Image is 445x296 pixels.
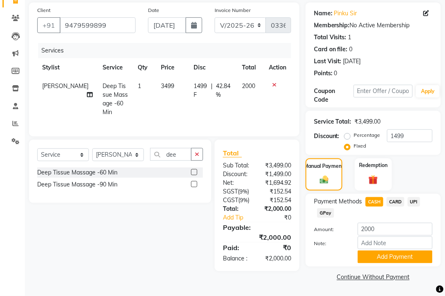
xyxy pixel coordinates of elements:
label: Client [37,7,50,14]
div: No Active Membership [314,21,433,30]
div: Total Visits: [314,33,347,42]
a: Pinku Sir [334,9,357,18]
div: Card on file: [314,45,348,54]
div: Services [38,43,297,58]
div: Deep Tissue Massage -90 Min [37,180,117,189]
span: | [211,82,213,99]
div: Service Total: [314,117,352,126]
a: Continue Without Payment [307,273,439,282]
div: ₹0 [257,243,298,253]
button: +91 [37,17,60,33]
div: Payable: [217,222,297,232]
th: Service [98,58,133,77]
span: CARD [387,197,404,207]
label: Amount: [308,226,352,233]
label: Redemption [359,162,388,169]
div: ₹0 [264,213,297,222]
div: ₹2,000.00 [217,232,297,242]
label: Percentage [354,131,380,139]
button: Apply [416,85,440,98]
span: 1 [138,82,141,90]
button: Add Payment [358,251,433,263]
span: Total [223,149,242,158]
label: Manual Payment [304,162,344,170]
span: SGST [223,188,238,195]
span: [PERSON_NAME] [42,82,89,90]
input: Search by Name/Mobile/Email/Code [60,17,136,33]
div: Points: [314,69,333,78]
img: _cash.svg [317,175,331,185]
input: Search or Scan [150,148,191,161]
span: GPay [317,208,334,218]
div: ( ) [217,187,257,196]
span: Deep Tissue Massage -60 Min [103,82,128,116]
th: Qty [133,58,156,77]
div: Last Visit: [314,57,342,66]
span: 3499 [161,82,174,90]
div: ₹3,499.00 [355,117,381,126]
th: Stylist [37,58,98,77]
div: ₹1,694.92 [257,179,298,187]
div: ₹152.54 [257,187,298,196]
label: Fixed [354,142,366,150]
div: Total: [217,205,257,213]
div: Membership: [314,21,350,30]
th: Action [264,58,291,77]
div: [DATE] [343,57,361,66]
span: CASH [366,197,383,207]
img: _gift.svg [366,174,381,186]
label: Invoice Number [215,7,251,14]
div: ₹3,499.00 [257,161,298,170]
span: 9% [240,197,248,203]
input: Amount [358,223,433,236]
div: Discount: [314,132,340,141]
span: 2000 [242,82,255,90]
div: Balance : [217,254,257,263]
input: Add Note [358,236,433,249]
div: Deep Tissue Massage -60 Min [37,168,117,177]
div: Sub Total: [217,161,257,170]
span: 42.84 % [216,82,232,99]
span: 1499 F [194,82,208,99]
div: ₹2,000.00 [257,254,298,263]
div: 0 [349,45,353,54]
th: Price [156,58,189,77]
div: ₹152.54 [257,196,298,205]
div: ₹2,000.00 [257,205,298,213]
div: Name: [314,9,333,18]
a: Add Tip [217,213,264,222]
div: ₹1,499.00 [257,170,298,179]
th: Total [237,58,264,77]
input: Enter Offer / Coupon Code [354,85,413,98]
th: Disc [189,58,237,77]
label: Date [148,7,159,14]
label: Note: [308,240,352,247]
div: 1 [348,33,352,42]
div: 0 [334,69,337,78]
span: 9% [239,188,247,195]
span: Payment Methods [314,197,362,206]
div: Discount: [217,170,257,179]
span: CGST [223,196,238,204]
div: Paid: [217,243,257,253]
div: ( ) [217,196,257,205]
div: Net: [217,179,257,187]
span: UPI [408,197,421,207]
div: Coupon Code [314,87,354,104]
